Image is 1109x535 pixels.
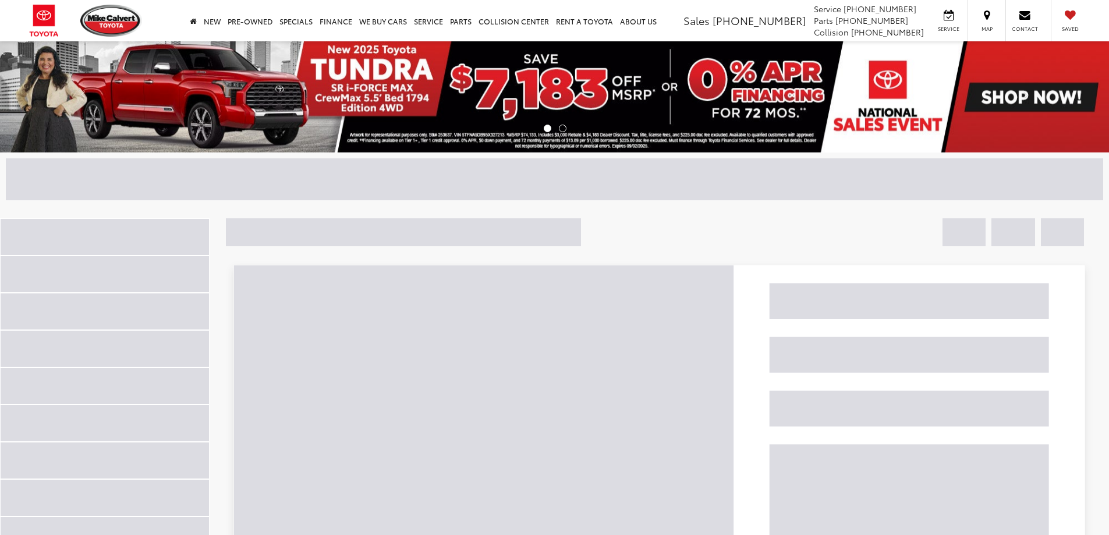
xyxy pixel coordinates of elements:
span: Map [974,25,1000,33]
span: Service [814,3,841,15]
span: Collision [814,26,849,38]
span: [PHONE_NUMBER] [835,15,908,26]
span: [PHONE_NUMBER] [713,13,806,28]
span: Contact [1012,25,1038,33]
span: Saved [1057,25,1083,33]
span: [PHONE_NUMBER] [844,3,916,15]
img: Mike Calvert Toyota [80,5,142,37]
span: Parts [814,15,833,26]
span: Sales [683,13,710,28]
span: [PHONE_NUMBER] [851,26,924,38]
span: Service [936,25,962,33]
